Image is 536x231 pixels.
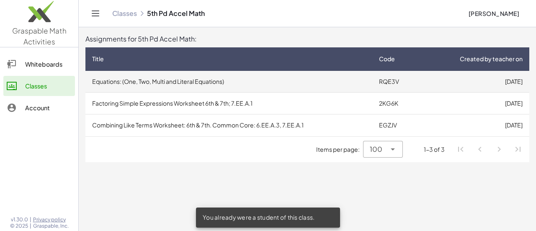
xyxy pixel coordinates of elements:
[89,7,102,20] button: Toggle navigation
[379,55,395,63] span: Code
[112,9,137,18] a: Classes
[461,6,526,21] button: [PERSON_NAME]
[3,54,75,74] a: Whiteboards
[12,26,67,46] span: Graspable Math Activities
[85,34,529,44] div: Assignments for 5th Pd Accel Math:
[25,81,72,91] div: Classes
[25,103,72,113] div: Account
[30,216,31,223] span: |
[85,114,372,136] td: Combining Like Terms Worksheet: 6th & 7th. Common Core: 6.EE.A.3, 7.EE.A.1
[372,93,421,114] td: 2KG6K
[196,208,340,228] div: You already were a student of this class.
[460,55,523,63] span: Created by teacher on
[85,71,372,93] td: Equations: (One, Two, Multi and Literal Equations)
[92,55,104,63] span: Title
[421,93,529,114] td: [DATE]
[11,216,28,223] span: v1.30.0
[33,223,69,229] span: Graspable, Inc.
[30,223,31,229] span: |
[372,114,421,136] td: EGZJV
[3,98,75,118] a: Account
[421,71,529,93] td: [DATE]
[25,59,72,69] div: Whiteboards
[33,216,69,223] a: Privacy policy
[10,223,28,229] span: © 2025
[372,71,421,93] td: RQE3V
[468,10,519,17] span: [PERSON_NAME]
[85,93,372,114] td: Factoring Simple Expressions Worksheet 6th & 7th; 7.EE.A.1
[3,76,75,96] a: Classes
[370,144,382,154] span: 100
[451,140,528,159] nav: Pagination Navigation
[421,114,529,136] td: [DATE]
[316,145,363,154] span: Items per page:
[424,145,445,154] div: 1-3 of 3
